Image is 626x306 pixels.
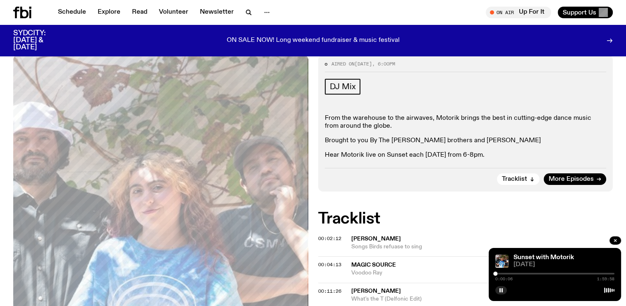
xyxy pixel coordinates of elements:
span: [DATE] [355,61,372,67]
span: What's the T (Delfonic Edit) [351,295,613,303]
button: 00:02:12 [318,236,341,241]
span: [PERSON_NAME] [351,236,401,242]
span: 00:04:13 [318,261,341,268]
button: Support Us [558,7,613,18]
span: Songs Birds refuase to sing [351,243,613,251]
a: Read [127,7,152,18]
span: Aired on [331,61,355,67]
button: 00:04:13 [318,262,341,267]
span: 1:59:58 [597,277,614,281]
span: 0:00:06 [495,277,513,281]
h2: Tracklist [318,211,613,226]
img: Andrew, Reenie, and Pat stand in a row, smiling at the camera, in dappled light with a vine leafe... [495,255,508,268]
span: [DATE] [513,262,614,268]
span: DJ Mix [330,82,356,91]
button: On AirUp For It [486,7,551,18]
span: Voodoo Ray [351,269,613,277]
span: 00:02:12 [318,235,341,242]
button: 00:11:26 [318,289,341,294]
a: Sunset with Motorik [513,254,574,261]
button: Tracklist [497,173,540,185]
p: Hear Motorik live on Sunset each [DATE] from 6-8pm. [325,151,607,159]
span: Support Us [563,9,596,16]
a: Schedule [53,7,91,18]
a: Newsletter [195,7,239,18]
p: From the warehouse to the airwaves, Motorik brings the best in cutting-edge dance music from arou... [325,114,607,130]
span: , 6:00pm [372,61,395,67]
p: Brought to you By The [PERSON_NAME] brothers and [PERSON_NAME] [325,137,607,145]
p: ON SALE NOW! Long weekend fundraiser & music festival [227,37,400,44]
a: More Episodes [544,173,606,185]
span: 00:11:26 [318,288,341,294]
a: Explore [93,7,125,18]
a: DJ Mix [325,79,361,95]
span: Magic Source [351,262,396,268]
h3: SYDCITY: [DATE] & [DATE] [13,30,66,51]
a: Volunteer [154,7,193,18]
span: [PERSON_NAME] [351,288,401,294]
span: Tracklist [502,176,527,182]
span: More Episodes [549,176,594,182]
